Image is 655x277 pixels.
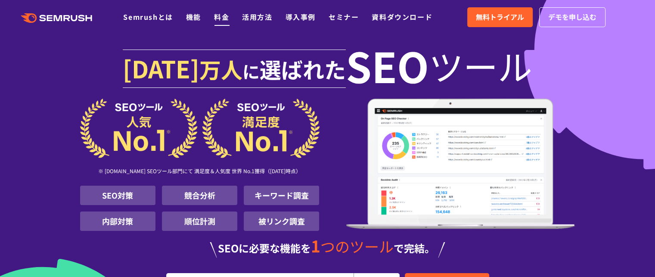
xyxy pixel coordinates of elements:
[80,186,155,205] li: SEO対策
[214,12,229,22] a: 料金
[80,158,320,186] div: ※ [DOMAIN_NAME] SEOツール部門にて 満足度＆人気度 世界 No.1獲得（[DATE]時点）
[260,53,346,84] span: 選ばれた
[320,236,394,257] span: つのツール
[123,12,173,22] a: Semrushとは
[242,12,272,22] a: 活用方法
[467,7,533,27] a: 無料トライアル
[162,212,237,231] li: 順位計測
[244,212,319,231] li: 被リンク調査
[346,48,429,83] span: SEO
[162,186,237,205] li: 競合分析
[123,51,199,85] span: [DATE]
[394,240,435,255] span: で完結。
[80,212,155,231] li: 内部対策
[311,234,320,257] span: 1
[372,12,432,22] a: 資料ダウンロード
[242,59,260,84] span: に
[476,12,524,23] span: 無料トライアル
[244,186,319,205] li: キーワード調査
[286,12,316,22] a: 導入事例
[329,12,359,22] a: セミナー
[199,53,242,84] span: 万人
[539,7,605,27] a: デモを申し込む
[80,238,575,258] div: SEOに必要な機能を
[429,48,532,83] span: ツール
[186,12,201,22] a: 機能
[548,12,596,23] span: デモを申し込む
